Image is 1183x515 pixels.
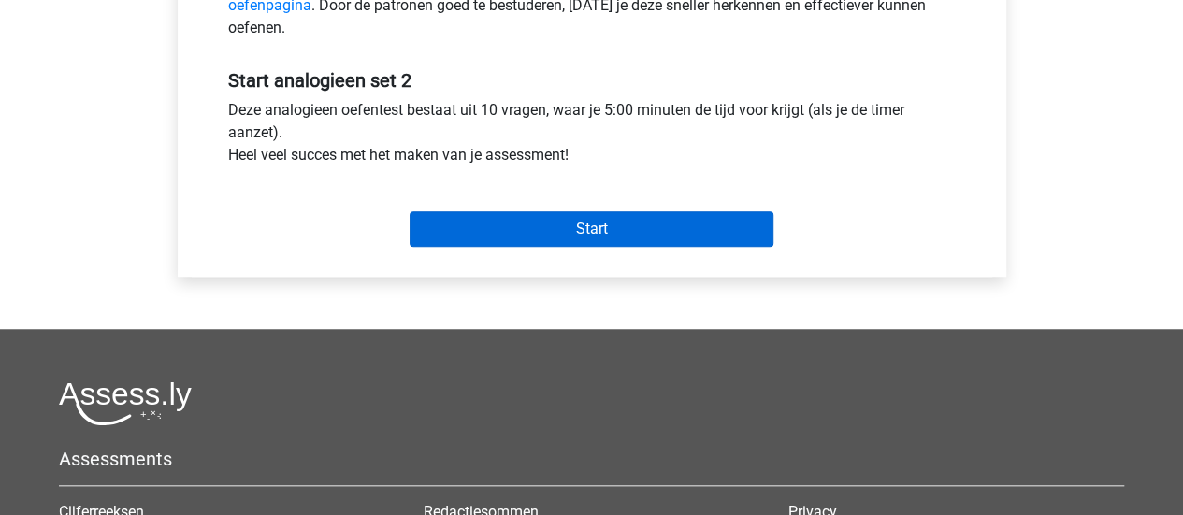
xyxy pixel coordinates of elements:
img: Assessly logo [59,381,192,425]
h5: Start analogieen set 2 [228,69,956,92]
input: Start [410,211,773,247]
div: Deze analogieen oefentest bestaat uit 10 vragen, waar je 5:00 minuten de tijd voor krijgt (als je... [214,99,970,174]
h5: Assessments [59,448,1124,470]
